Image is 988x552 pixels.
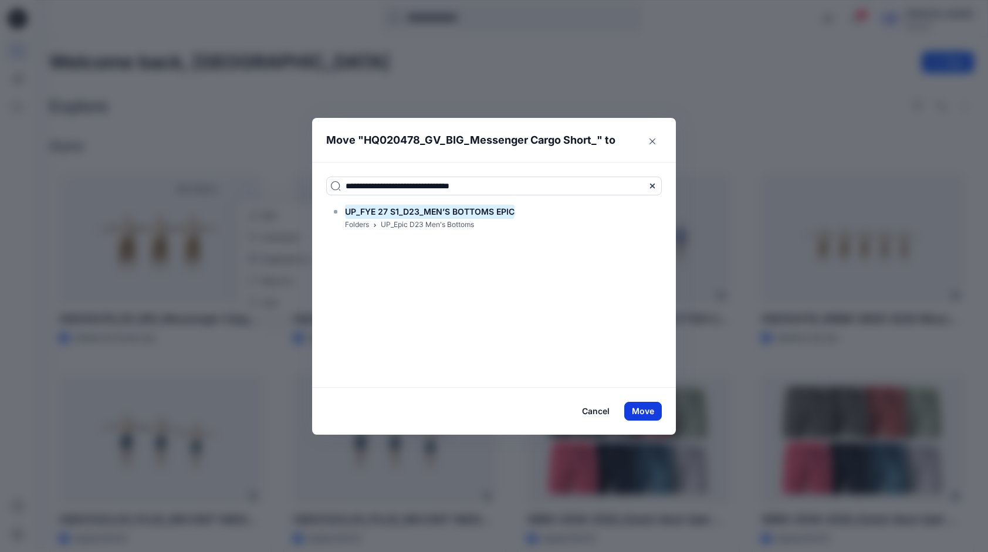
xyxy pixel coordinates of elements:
[345,219,369,231] p: Folders
[624,402,662,421] button: Move
[312,118,658,162] header: Move " " to
[345,204,515,219] mark: UP_FYE 27 S1_D23_MEN’S BOTTOMS EPIC
[364,132,597,148] p: HQ020478_GV_BIG_Messenger Cargo Short_
[381,219,474,231] p: UP_Epic D23 Men's Bottoms
[643,132,662,151] button: Close
[574,402,617,421] button: Cancel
